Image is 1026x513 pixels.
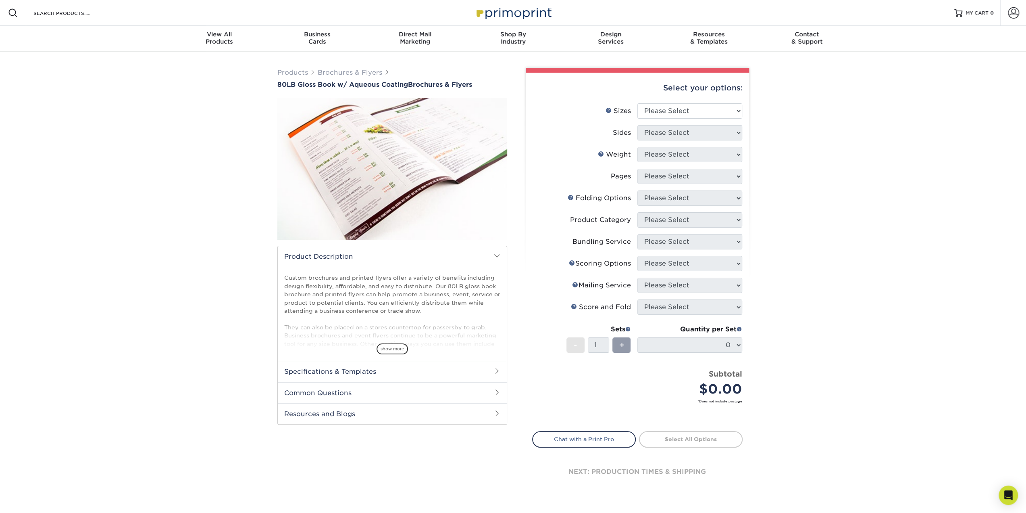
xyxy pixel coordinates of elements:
a: DesignServices [562,26,660,52]
h2: Resources and Blogs [278,403,507,424]
span: + [619,339,624,351]
strong: Subtotal [709,369,742,378]
span: - [574,339,577,351]
div: Mailing Service [572,281,631,290]
small: *Does not include postage [539,399,742,404]
span: Design [562,31,660,38]
div: $0.00 [643,379,742,399]
span: Shop By [464,31,562,38]
h2: Common Questions [278,382,507,403]
div: Open Intercom Messenger [999,486,1018,505]
span: View All [171,31,268,38]
img: Primoprint [473,4,554,21]
h1: Brochures & Flyers [277,81,507,88]
div: Scoring Options [569,259,631,268]
div: next: production times & shipping [532,448,743,496]
div: & Templates [660,31,758,45]
a: 80LB Gloss Book w/ Aqueous CoatingBrochures & Flyers [277,81,507,88]
img: 80LB Gloss Book<br/>w/ Aqueous Coating 01 [277,89,507,248]
a: Shop ByIndustry [464,26,562,52]
div: Services [562,31,660,45]
a: BusinessCards [268,26,366,52]
p: Custom brochures and printed flyers offer a variety of benefits including design flexibility, aff... [284,274,500,389]
span: Direct Mail [366,31,464,38]
div: Select your options: [532,73,743,103]
h2: Specifications & Templates [278,361,507,382]
h2: Product Description [278,246,507,267]
div: Sizes [606,106,631,116]
div: Product Category [570,215,631,225]
a: View AllProducts [171,26,268,52]
div: Pages [611,172,631,181]
span: MY CART [966,10,989,17]
div: Marketing [366,31,464,45]
a: Chat with a Print Pro [532,431,636,447]
a: Direct MailMarketing [366,26,464,52]
div: Folding Options [568,193,631,203]
a: Brochures & Flyers [318,69,382,76]
span: 0 [990,10,994,16]
div: Weight [598,150,631,159]
a: Products [277,69,308,76]
div: Sets [566,325,631,334]
a: Resources& Templates [660,26,758,52]
div: Quantity per Set [637,325,742,334]
span: 80LB Gloss Book w/ Aqueous Coating [277,81,408,88]
input: SEARCH PRODUCTS..... [33,8,111,18]
div: Industry [464,31,562,45]
div: Sides [613,128,631,138]
div: & Support [758,31,856,45]
div: Score and Fold [571,302,631,312]
span: Resources [660,31,758,38]
div: Bundling Service [572,237,631,247]
div: Products [171,31,268,45]
span: Business [268,31,366,38]
a: Contact& Support [758,26,856,52]
div: Cards [268,31,366,45]
span: Contact [758,31,856,38]
a: Select All Options [639,431,743,447]
span: show more [377,343,408,354]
